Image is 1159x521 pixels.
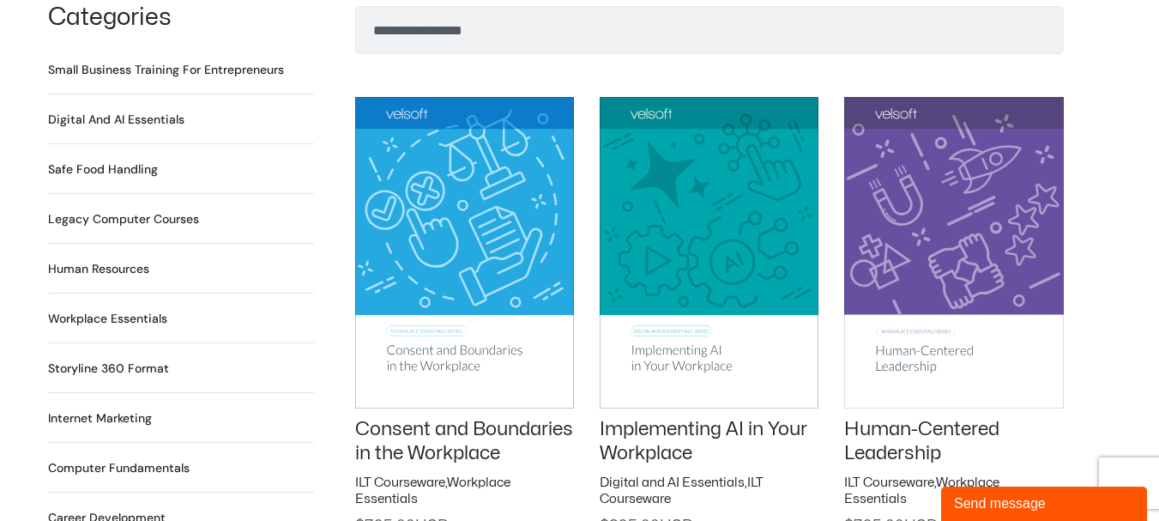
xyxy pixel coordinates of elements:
a: Human-Centered Leadership [844,420,999,463]
h2: Safe Food Handling [48,161,158,179]
a: Visit product category Workplace Essentials [48,310,167,328]
h2: Storyline 360 Format [48,360,169,378]
h2: Digital and AI Essentials [48,111,184,129]
a: Visit product category Small Business Training for Entrepreneurs [48,61,284,79]
a: ILT Courseware [844,476,934,489]
h2: Workplace Essentials [48,310,167,328]
a: Visit product category Safe Food Handling [48,161,158,179]
a: Visit product category Storyline 360 Format [48,360,169,378]
iframe: chat widget [941,483,1150,521]
h2: Internet Marketing [48,409,152,427]
h2: , [600,475,818,508]
h2: Small Business Training for Entrepreneurs [48,61,284,79]
h2: Human Resources [48,260,149,278]
h2: Legacy Computer Courses [48,210,199,228]
a: Consent and Boundaries in the Workplace [355,420,573,463]
h2: Computer Fundamentals [48,459,190,477]
a: Visit product category Human Resources [48,260,149,278]
a: Implementing AI in Your Workplace [600,420,807,463]
a: Digital and AI Essentials [600,476,745,489]
h2: , [355,475,574,508]
a: Visit product category Digital and AI Essentials [48,111,184,129]
a: ILT Courseware [355,476,445,489]
h2: , [844,475,1063,508]
h1: Categories [48,6,314,30]
a: Visit product category Internet Marketing [48,409,152,427]
a: Visit product category Legacy Computer Courses [48,210,199,228]
a: Visit product category Computer Fundamentals [48,459,190,477]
